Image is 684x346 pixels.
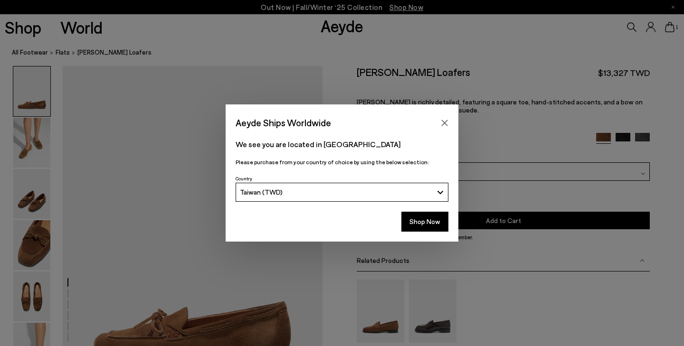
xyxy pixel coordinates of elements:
p: Please purchase from your country of choice by using the below selection: [236,158,448,167]
span: Aeyde Ships Worldwide [236,114,331,131]
span: Taiwan (TWD) [240,188,283,196]
button: Close [437,116,452,130]
span: Country [236,176,252,181]
button: Shop Now [401,212,448,232]
p: We see you are located in [GEOGRAPHIC_DATA] [236,139,448,150]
